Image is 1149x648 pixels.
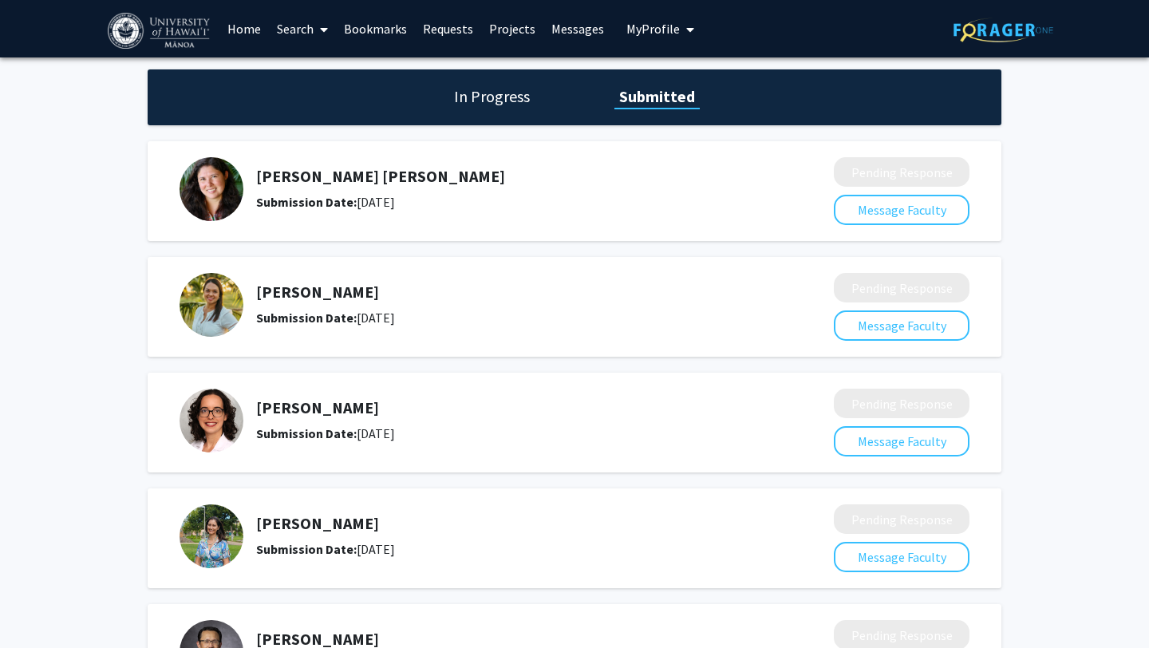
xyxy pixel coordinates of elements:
button: Pending Response [834,157,969,187]
h1: In Progress [449,85,535,108]
h1: Submitted [614,85,700,108]
img: Profile Picture [180,157,243,221]
div: [DATE] [256,424,749,443]
button: Pending Response [834,504,969,534]
span: My Profile [626,21,680,37]
img: Profile Picture [180,504,243,568]
a: Messages [543,1,612,57]
div: [DATE] [256,539,749,559]
button: Pending Response [834,273,969,302]
b: Submission Date: [256,425,357,441]
button: Message Faculty [834,195,969,225]
img: University of Hawaiʻi at Mānoa Logo [108,13,213,49]
iframe: Chat [12,576,68,636]
img: Profile Picture [180,389,243,452]
img: Profile Picture [180,273,243,337]
a: Home [219,1,269,57]
h5: [PERSON_NAME] [256,398,749,417]
button: Pending Response [834,389,969,418]
a: Projects [481,1,543,57]
b: Submission Date: [256,310,357,326]
button: Message Faculty [834,426,969,456]
b: Submission Date: [256,541,357,557]
a: Message Faculty [834,318,969,334]
img: ForagerOne Logo [954,18,1053,42]
div: [DATE] [256,192,749,211]
a: Message Faculty [834,549,969,565]
b: Submission Date: [256,194,357,210]
a: Bookmarks [336,1,415,57]
button: Message Faculty [834,310,969,341]
button: Message Faculty [834,542,969,572]
h5: [PERSON_NAME] [PERSON_NAME] [256,167,749,186]
a: Message Faculty [834,433,969,449]
a: Message Faculty [834,202,969,218]
a: Requests [415,1,481,57]
h5: [PERSON_NAME] [256,514,749,533]
div: [DATE] [256,308,749,327]
a: Search [269,1,336,57]
h5: [PERSON_NAME] [256,283,749,302]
